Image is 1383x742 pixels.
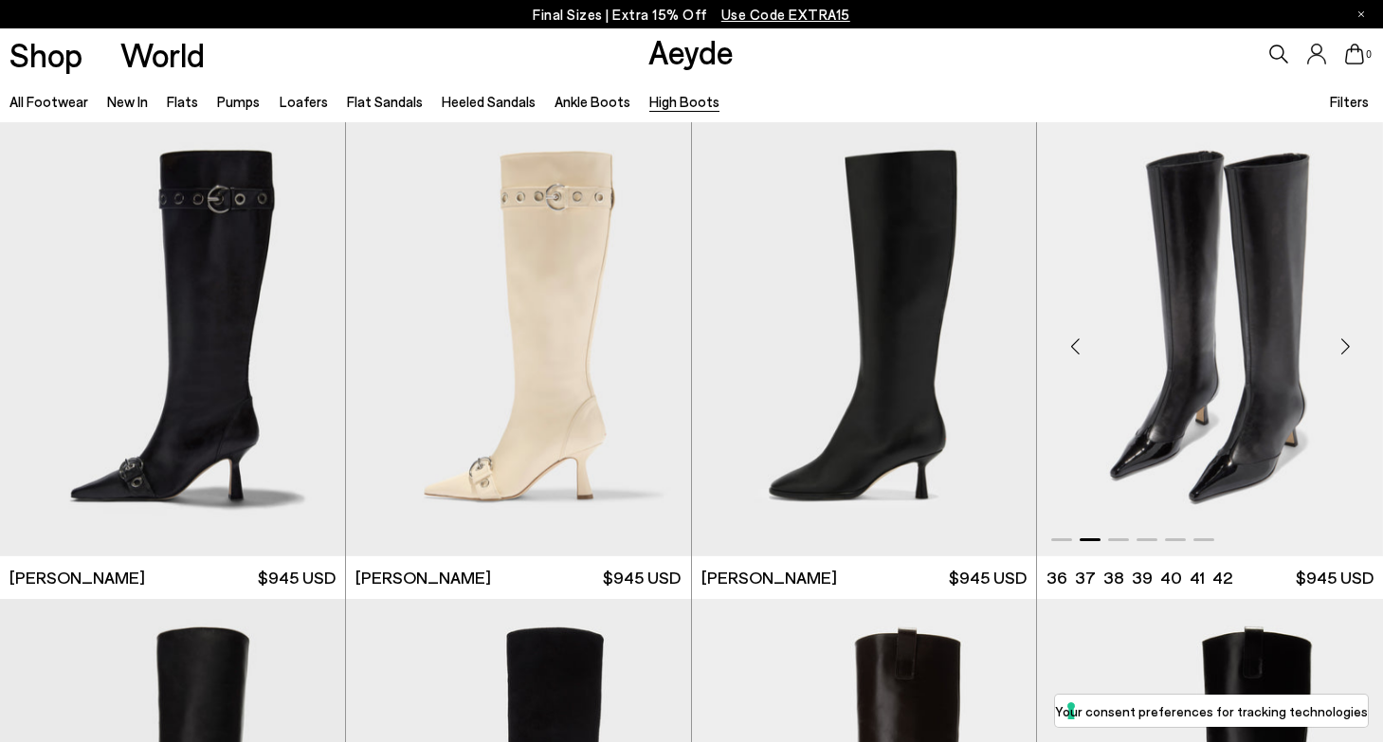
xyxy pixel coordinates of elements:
span: 0 [1364,49,1374,60]
a: Ankle Boots [555,93,630,110]
a: Shop [9,38,82,71]
a: All Footwear [9,93,88,110]
div: Previous slide [1046,318,1103,375]
span: $945 USD [603,566,681,589]
span: [PERSON_NAME] [355,566,491,589]
a: High Boots [649,93,719,110]
label: Your consent preferences for tracking technologies [1055,701,1368,721]
span: [PERSON_NAME] [9,566,145,589]
div: 2 / 6 [1037,122,1383,555]
img: Vivian Eyelet High Boots [346,122,691,555]
img: Catherine High Sock Boots [692,122,1037,555]
span: $945 USD [1296,566,1374,589]
li: 40 [1160,566,1182,589]
a: Aeyde [648,31,734,71]
a: 0 [1345,44,1364,64]
div: Next slide [1317,318,1374,375]
a: [PERSON_NAME] $945 USD [346,556,691,599]
a: World [120,38,205,71]
a: Next slide Previous slide [1037,122,1383,555]
img: Alexis Dual-Tone High Boots [1037,122,1383,555]
a: [PERSON_NAME] $945 USD [692,556,1037,599]
a: Next slide Previous slide [346,122,691,555]
li: 41 [1190,566,1205,589]
a: Pumps [217,93,260,110]
span: $945 USD [258,566,336,589]
span: Filters [1330,93,1369,110]
li: 39 [1132,566,1153,589]
li: 42 [1212,566,1232,589]
span: [PERSON_NAME] [701,566,837,589]
a: Next slide Previous slide [692,122,1037,555]
a: New In [107,93,148,110]
a: Heeled Sandals [442,93,536,110]
span: Navigate to /collections/ss25-final-sizes [721,6,850,23]
a: Loafers [280,93,328,110]
li: 38 [1103,566,1124,589]
span: $945 USD [949,566,1027,589]
li: 36 [1046,566,1067,589]
a: 36 37 38 39 40 41 42 $945 USD [1037,556,1383,599]
div: 1 / 6 [346,122,691,555]
ul: variant [1046,566,1227,589]
p: Final Sizes | Extra 15% Off [533,3,850,27]
li: 37 [1075,566,1096,589]
a: Flat Sandals [347,93,423,110]
div: 1 / 6 [692,122,1037,555]
button: Your consent preferences for tracking technologies [1055,695,1368,727]
a: Flats [167,93,198,110]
